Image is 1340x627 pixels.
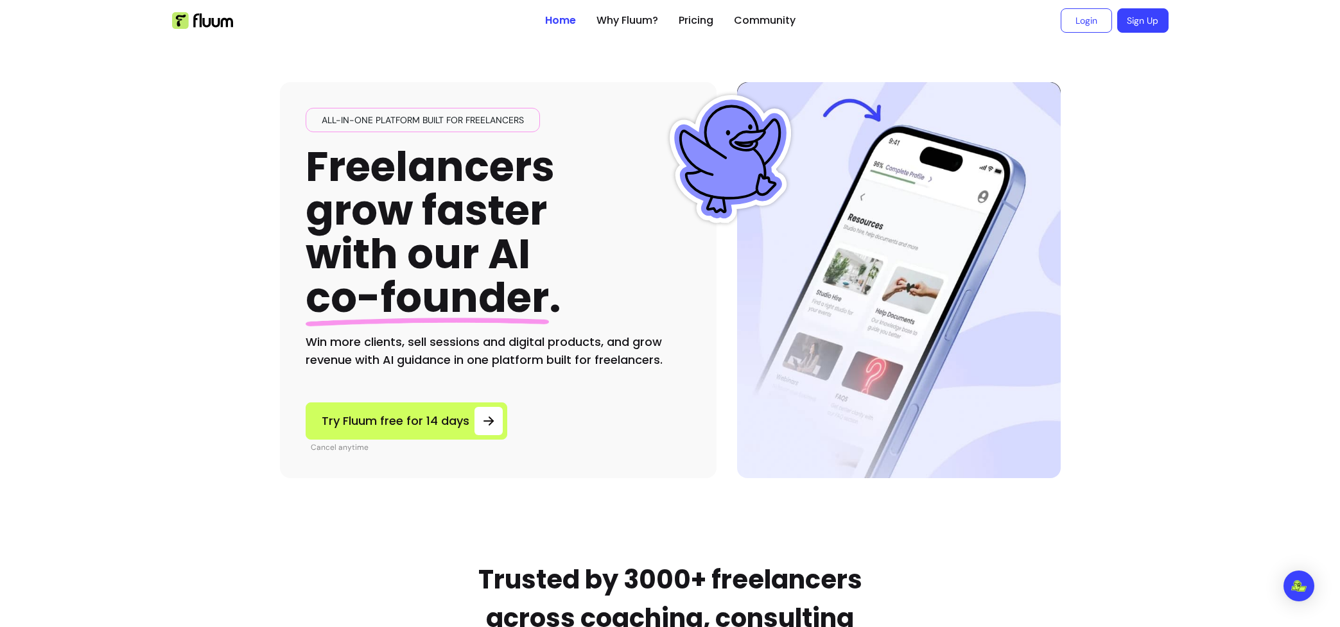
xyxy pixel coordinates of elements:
a: Why Fluum? [596,13,658,28]
img: Fluum Duck sticker [666,95,795,223]
span: co-founder [306,269,549,326]
span: All-in-one platform built for freelancers [317,114,529,126]
a: Sign Up [1117,8,1169,33]
a: Community [734,13,796,28]
div: Open Intercom Messenger [1283,571,1314,601]
img: Fluum Logo [172,12,233,29]
span: Try Fluum free for 14 days [322,412,469,430]
a: Try Fluum free for 14 days [306,402,507,440]
a: Pricing [679,13,713,28]
a: Home [545,13,576,28]
h1: Freelancers grow faster with our AI . [306,145,561,320]
a: Login [1061,8,1112,33]
img: Hero [737,82,1061,478]
p: Cancel anytime [311,442,507,452]
h2: Win more clients, sell sessions and digital products, and grow revenue with AI guidance in one pl... [306,333,691,369]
